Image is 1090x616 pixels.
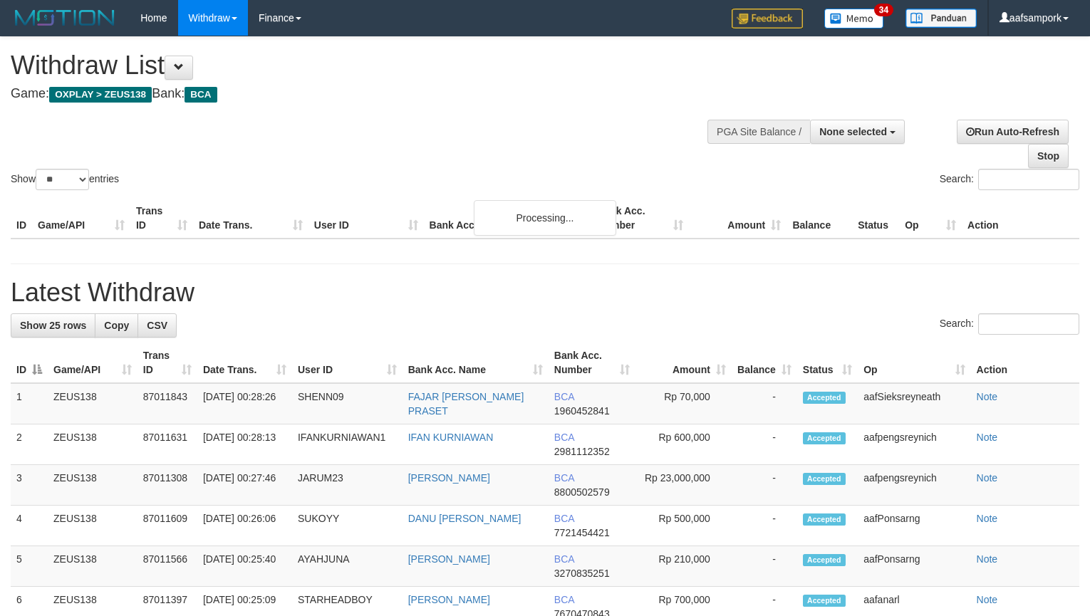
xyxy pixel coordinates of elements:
[732,424,797,465] td: -
[977,553,998,565] a: Note
[11,51,712,80] h1: Withdraw List
[732,383,797,424] td: -
[977,432,998,443] a: Note
[137,343,197,383] th: Trans ID: activate to sort column ascending
[803,595,846,607] span: Accepted
[554,405,610,417] span: Copy 1960452841 to clipboard
[803,432,846,444] span: Accepted
[707,120,810,144] div: PGA Site Balance /
[858,424,970,465] td: aafpengsreynich
[408,513,521,524] a: DANU [PERSON_NAME]
[104,320,129,331] span: Copy
[874,4,893,16] span: 34
[197,424,292,465] td: [DATE] 00:28:13
[408,472,490,484] a: [PERSON_NAME]
[732,465,797,506] td: -
[554,513,574,524] span: BCA
[11,424,48,465] td: 2
[408,391,524,417] a: FAJAR [PERSON_NAME] PRASET
[803,513,846,526] span: Accepted
[554,594,574,605] span: BCA
[11,465,48,506] td: 3
[48,424,137,465] td: ZEUS138
[137,313,177,338] a: CSV
[732,9,803,28] img: Feedback.jpg
[197,343,292,383] th: Date Trans.: activate to sort column ascending
[554,568,610,579] span: Copy 3270835251 to clipboard
[940,313,1079,335] label: Search:
[810,120,905,144] button: None selected
[977,472,998,484] a: Note
[635,343,732,383] th: Amount: activate to sort column ascending
[308,198,424,239] th: User ID
[48,546,137,587] td: ZEUS138
[858,343,970,383] th: Op: activate to sort column ascending
[403,343,549,383] th: Bank Acc. Name: activate to sort column ascending
[11,546,48,587] td: 5
[95,313,138,338] a: Copy
[197,546,292,587] td: [DATE] 00:25:40
[408,553,490,565] a: [PERSON_NAME]
[1028,144,1069,168] a: Stop
[803,554,846,566] span: Accepted
[858,546,970,587] td: aafPonsarng
[197,465,292,506] td: [DATE] 00:27:46
[554,553,574,565] span: BCA
[905,9,977,28] img: panduan.png
[292,383,403,424] td: SHENN09
[732,343,797,383] th: Balance: activate to sort column ascending
[36,169,89,190] select: Showentries
[48,506,137,546] td: ZEUS138
[858,383,970,424] td: aafSieksreyneath
[554,432,574,443] span: BCA
[20,320,86,331] span: Show 25 rows
[635,424,732,465] td: Rp 600,000
[977,513,998,524] a: Note
[787,198,852,239] th: Balance
[292,465,403,506] td: JARUM23
[11,383,48,424] td: 1
[858,506,970,546] td: aafPonsarng
[11,7,119,28] img: MOTION_logo.png
[408,594,490,605] a: [PERSON_NAME]
[292,506,403,546] td: SUKOYY
[689,198,787,239] th: Amount
[635,383,732,424] td: Rp 70,000
[819,126,887,137] span: None selected
[11,169,119,190] label: Show entries
[11,313,95,338] a: Show 25 rows
[635,546,732,587] td: Rp 210,000
[185,87,217,103] span: BCA
[971,343,1079,383] th: Action
[424,198,592,239] th: Bank Acc. Name
[977,594,998,605] a: Note
[48,465,137,506] td: ZEUS138
[635,506,732,546] td: Rp 500,000
[803,392,846,404] span: Accepted
[48,343,137,383] th: Game/API: activate to sort column ascending
[554,472,574,484] span: BCA
[11,87,712,101] h4: Game: Bank:
[554,486,610,498] span: Copy 8800502579 to clipboard
[554,391,574,402] span: BCA
[137,424,197,465] td: 87011631
[197,506,292,546] td: [DATE] 00:26:06
[474,200,616,236] div: Processing...
[11,278,1079,307] h1: Latest Withdraw
[554,446,610,457] span: Copy 2981112352 to clipboard
[137,506,197,546] td: 87011609
[824,9,884,28] img: Button%20Memo.svg
[408,432,494,443] a: IFAN KURNIAWAN
[635,465,732,506] td: Rp 23,000,000
[962,198,1079,239] th: Action
[292,343,403,383] th: User ID: activate to sort column ascending
[193,198,308,239] th: Date Trans.
[554,527,610,538] span: Copy 7721454421 to clipboard
[957,120,1069,144] a: Run Auto-Refresh
[797,343,858,383] th: Status: activate to sort column ascending
[32,198,130,239] th: Game/API
[137,546,197,587] td: 87011566
[11,506,48,546] td: 4
[292,424,403,465] td: IFANKURNIAWAN1
[899,198,962,239] th: Op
